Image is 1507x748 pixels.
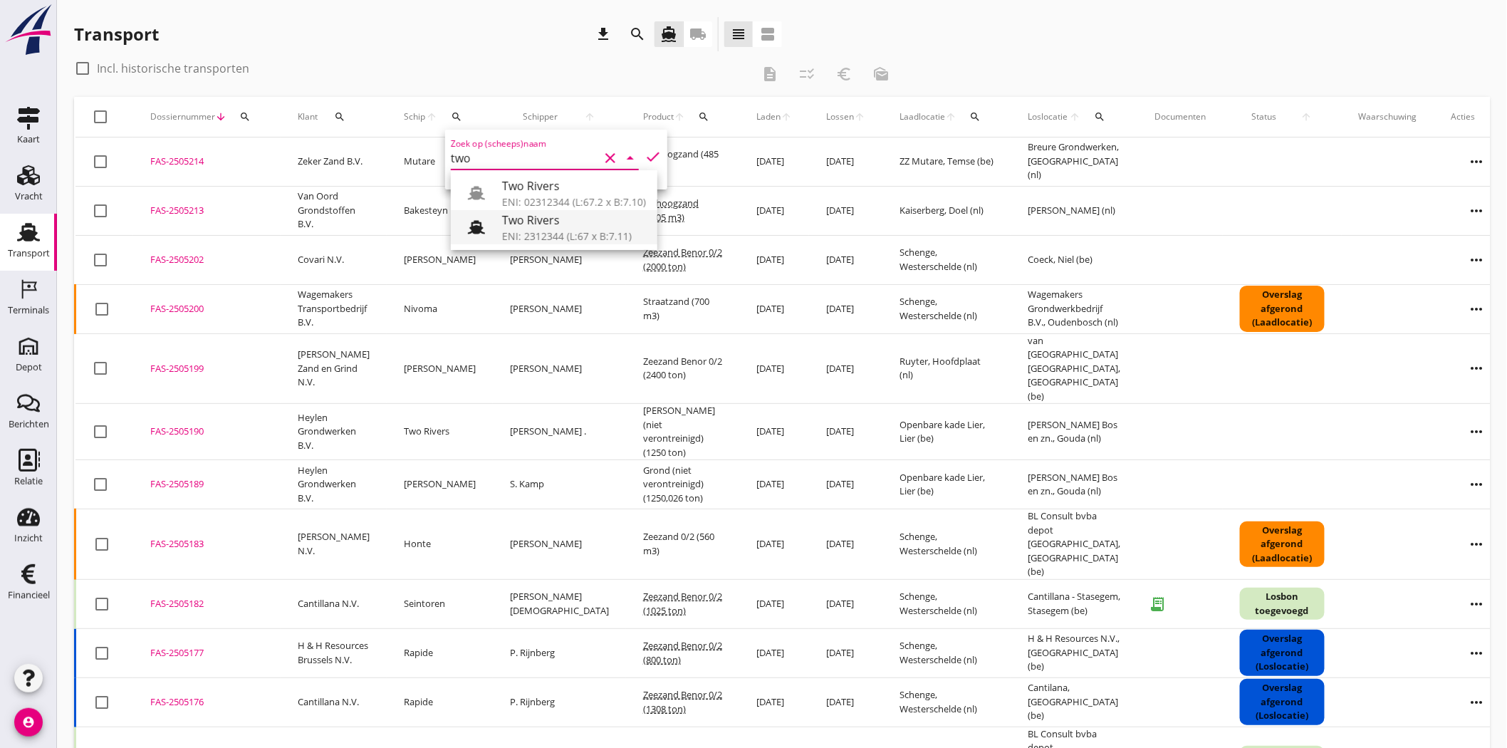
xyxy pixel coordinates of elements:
[281,137,387,187] td: Zeker Zand B.V.
[150,695,264,710] div: FAS-2505176
[150,302,264,316] div: FAS-2505200
[502,212,646,229] div: Two Rivers
[809,186,882,235] td: [DATE]
[899,110,945,123] span: Laadlocatie
[809,333,882,404] td: [DATE]
[689,26,706,43] i: local_shipping
[882,579,1011,628] td: Schenge, Westerschelde (nl)
[1457,348,1497,388] i: more_horiz
[150,477,264,492] div: FAS-2505189
[150,155,264,169] div: FAS-2505214
[493,628,626,677] td: P. Rijnberg
[387,460,493,509] td: [PERSON_NAME]
[281,235,387,284] td: Covari N.V.
[739,404,809,460] td: [DATE]
[1457,464,1497,504] i: more_horiz
[8,249,50,258] div: Transport
[739,460,809,509] td: [DATE]
[15,192,43,201] div: Vracht
[809,235,882,284] td: [DATE]
[150,537,264,551] div: FAS-2505183
[1011,579,1137,628] td: Cantillana - Stasegem, Stasegem (be)
[739,186,809,235] td: [DATE]
[1011,235,1137,284] td: Coeck, Niel (be)
[493,677,626,727] td: P. Rijnberg
[150,597,264,611] div: FAS-2505182
[882,509,1011,580] td: Schenge, Westerschelde (nl)
[1011,137,1137,187] td: Breure Grondwerken, [GEOGRAPHIC_DATA] (nl)
[387,284,493,333] td: Nivoma
[1011,284,1137,333] td: Wagemakers Grondwerkbedrijf B.V., Oudenbosch (nl)
[595,26,612,43] i: download
[809,460,882,509] td: [DATE]
[882,677,1011,727] td: Schenge, Westerschelde (nl)
[626,404,739,460] td: [PERSON_NAME] (niet verontreinigd) (1250 ton)
[1457,524,1497,564] i: more_horiz
[387,579,493,628] td: Seintoren
[1240,588,1325,620] div: Losbon toegevoegd
[1451,110,1503,123] div: Acties
[645,148,662,165] i: check
[626,284,739,333] td: Straatzand (700 m3)
[281,404,387,460] td: Heylen Grondwerken B.V.
[882,137,1011,187] td: ZZ Mutare, Temse (be)
[809,404,882,460] td: [DATE]
[8,306,49,315] div: Terminals
[298,100,370,134] div: Klant
[1240,286,1325,332] div: Overslag afgerond (Laadlocatie)
[1289,111,1325,123] i: arrow_upward
[14,477,43,486] div: Relatie
[150,253,264,267] div: FAS-2505202
[8,591,50,600] div: Financieel
[1011,677,1137,727] td: Cantilana, [GEOGRAPHIC_DATA] (be)
[493,333,626,404] td: [PERSON_NAME]
[1240,630,1325,676] div: Overslag afgerond (Loslocatie)
[16,363,42,372] div: Depot
[643,688,722,715] span: Zeezand Benor 0/2 (1308 ton)
[97,61,249,76] label: Incl. historische transporten
[3,4,54,56] img: logo-small.a267ee39.svg
[643,639,722,666] span: Zeezand Benor 0/2 (800 ton)
[387,137,493,187] td: Mutare
[626,137,739,187] td: Ophoogzand (485 m3)
[451,147,599,170] input: Zoek op (scheeps)naam
[1069,111,1082,123] i: arrow_upward
[281,677,387,727] td: Cantillana N.V.
[739,628,809,677] td: [DATE]
[281,509,387,580] td: [PERSON_NAME] N.V.
[9,420,49,429] div: Berichten
[643,197,699,224] span: Ophoogzand (1505 m3)
[739,579,809,628] td: [DATE]
[387,404,493,460] td: Two Rivers
[1457,633,1497,673] i: more_horiz
[150,646,264,660] div: FAS-2505177
[571,111,609,123] i: arrow_upward
[809,677,882,727] td: [DATE]
[451,111,462,123] i: search
[698,111,709,123] i: search
[756,110,781,123] span: Laden
[602,150,619,167] i: clear
[334,111,345,123] i: search
[882,235,1011,284] td: Schenge, Westerschelde (nl)
[739,333,809,404] td: [DATE]
[1359,110,1417,123] div: Waarschuwing
[387,186,493,235] td: Bakesteyn
[1143,590,1172,618] i: receipt_long
[150,204,264,218] div: FAS-2505213
[643,110,674,123] span: Product
[1011,186,1137,235] td: [PERSON_NAME] (nl)
[510,110,571,123] span: Schipper
[730,26,747,43] i: view_headline
[882,284,1011,333] td: Schenge, Westerschelde (nl)
[882,460,1011,509] td: Openbare kade Lier, Lier (be)
[281,628,387,677] td: H & H Resources Brussels N.V.
[643,590,722,617] span: Zeezand Benor 0/2 (1025 ton)
[809,579,882,628] td: [DATE]
[1240,679,1325,725] div: Overslag afgerond (Loslocatie)
[387,235,493,284] td: [PERSON_NAME]
[387,509,493,580] td: Honte
[1154,110,1206,123] div: Documenten
[281,333,387,404] td: [PERSON_NAME] Zand en Grind N.V.
[493,284,626,333] td: [PERSON_NAME]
